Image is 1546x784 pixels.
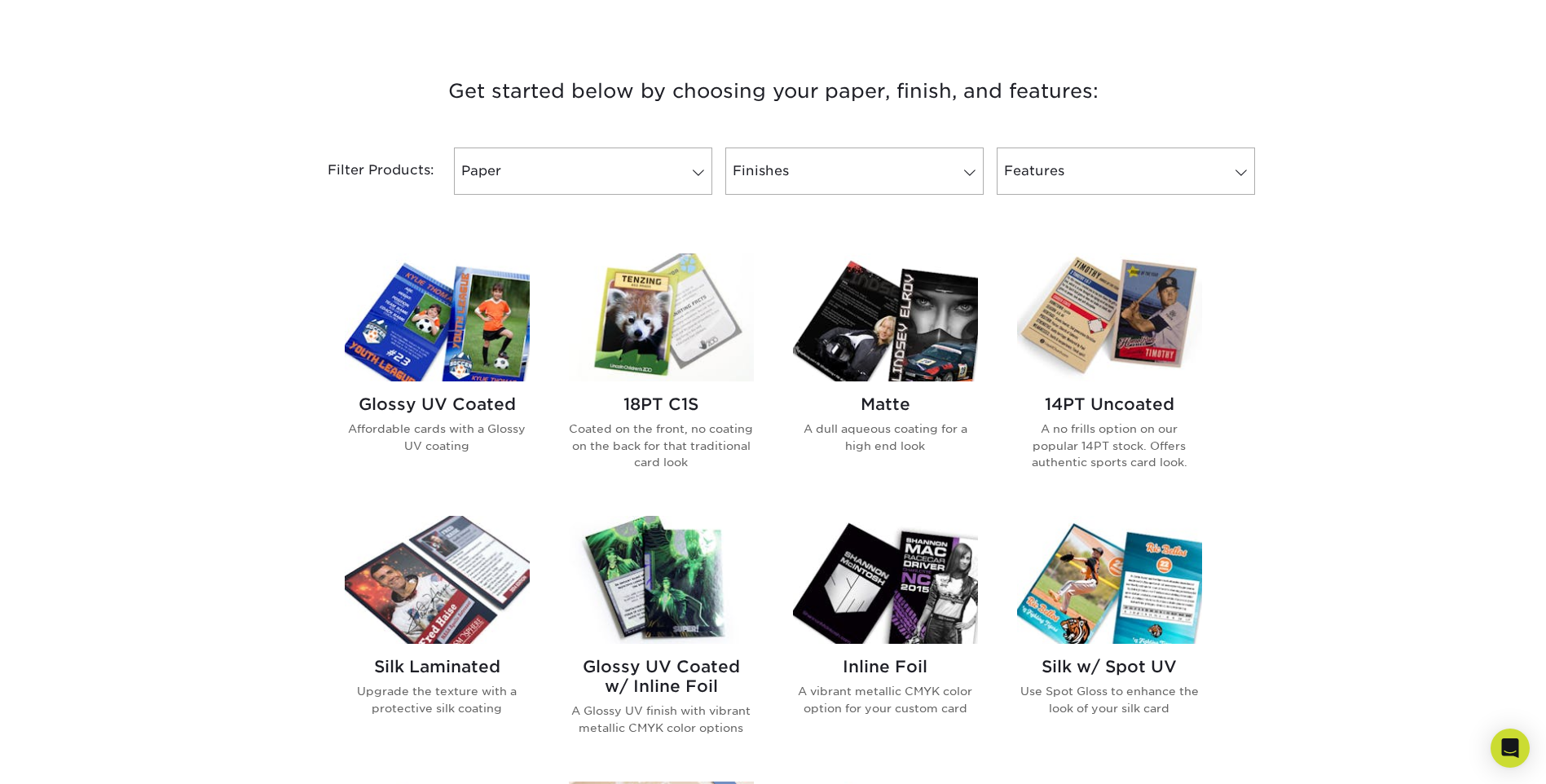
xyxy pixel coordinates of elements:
a: Silk w/ Spot UV Trading Cards Silk w/ Spot UV Use Spot Gloss to enhance the look of your silk card [1017,516,1202,762]
a: Paper [454,148,712,195]
img: 18PT C1S Trading Cards [569,253,754,381]
h2: 18PT C1S [569,394,754,414]
a: Features [997,148,1255,195]
h2: Inline Foil [793,657,978,676]
h3: Get started below by choosing your paper, finish, and features: [297,55,1250,128]
h2: Glossy UV Coated [345,394,530,414]
p: Upgrade the texture with a protective silk coating [345,683,530,716]
img: Matte Trading Cards [793,253,978,381]
a: 18PT C1S Trading Cards 18PT C1S Coated on the front, no coating on the back for that traditional ... [569,253,754,496]
img: Glossy UV Coated Trading Cards [345,253,530,381]
h2: Silk w/ Spot UV [1017,657,1202,676]
a: Silk Laminated Trading Cards Silk Laminated Upgrade the texture with a protective silk coating [345,516,530,762]
img: Silk Laminated Trading Cards [345,516,530,644]
img: Inline Foil Trading Cards [793,516,978,644]
h2: Silk Laminated [345,657,530,676]
p: Coated on the front, no coating on the back for that traditional card look [569,421,754,470]
img: 14PT Uncoated Trading Cards [1017,253,1202,381]
a: Finishes [725,148,984,195]
h2: 14PT Uncoated [1017,394,1202,414]
p: A no frills option on our popular 14PT stock. Offers authentic sports card look. [1017,421,1202,470]
h2: Matte [793,394,978,414]
p: A dull aqueous coating for a high end look [793,421,978,454]
p: Affordable cards with a Glossy UV coating [345,421,530,454]
div: Filter Products: [284,148,447,195]
h2: Glossy UV Coated w/ Inline Foil [569,657,754,696]
a: Glossy UV Coated Trading Cards Glossy UV Coated Affordable cards with a Glossy UV coating [345,253,530,496]
a: 14PT Uncoated Trading Cards 14PT Uncoated A no frills option on our popular 14PT stock. Offers au... [1017,253,1202,496]
p: Use Spot Gloss to enhance the look of your silk card [1017,683,1202,716]
img: Glossy UV Coated w/ Inline Foil Trading Cards [569,516,754,644]
p: A vibrant metallic CMYK color option for your custom card [793,683,978,716]
a: Inline Foil Trading Cards Inline Foil A vibrant metallic CMYK color option for your custom card [793,516,978,762]
a: Matte Trading Cards Matte A dull aqueous coating for a high end look [793,253,978,496]
div: Open Intercom Messenger [1491,729,1530,768]
img: Silk w/ Spot UV Trading Cards [1017,516,1202,644]
p: A Glossy UV finish with vibrant metallic CMYK color options [569,703,754,736]
a: Glossy UV Coated w/ Inline Foil Trading Cards Glossy UV Coated w/ Inline Foil A Glossy UV finish ... [569,516,754,762]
